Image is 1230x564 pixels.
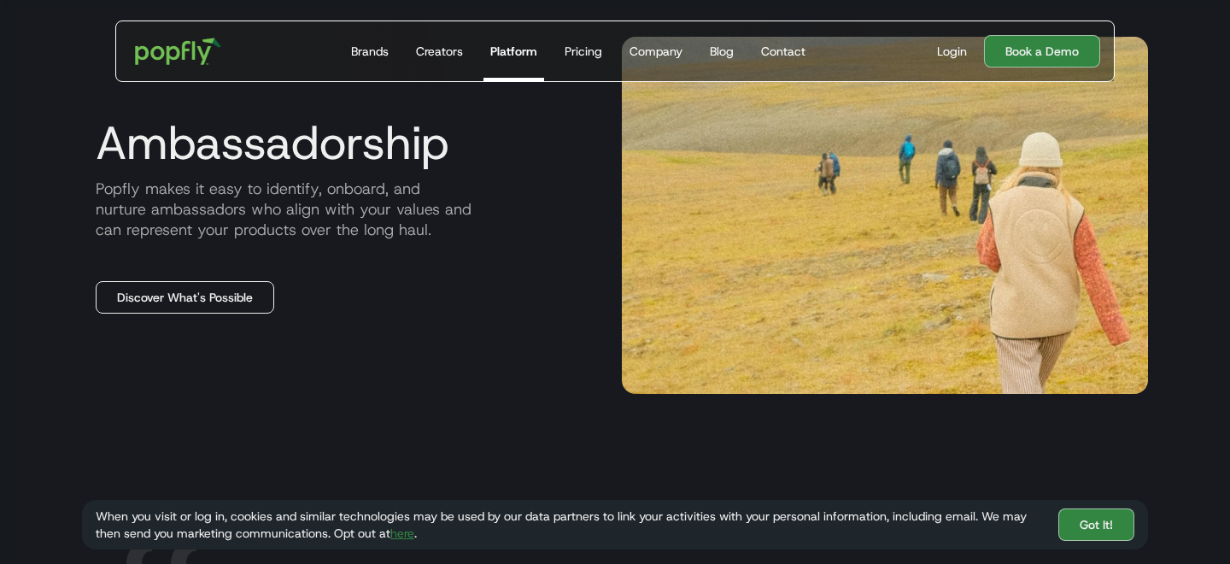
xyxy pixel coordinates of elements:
a: Contact [754,21,812,81]
div: Contact [761,43,805,60]
div: Pricing [565,43,602,60]
a: Pricing [558,21,609,81]
div: Login [937,43,967,60]
a: Brands [344,21,395,81]
div: Company [630,43,682,60]
a: Login [930,43,974,60]
div: Blog [710,43,734,60]
a: Discover What's Possible [96,281,274,314]
a: Platform [483,21,544,81]
a: Company [623,21,689,81]
a: here [390,526,414,541]
div: Platform [490,43,537,60]
a: Book a Demo [984,35,1100,68]
a: home [123,26,233,77]
div: Brands [351,43,389,60]
a: Creators [409,21,470,81]
div: When you visit or log in, cookies and similar technologies may be used by our data partners to li... [96,508,1045,542]
a: Blog [703,21,741,81]
a: Got It! [1058,508,1134,541]
h3: Ambassadorship [82,117,449,168]
p: Popfly makes it easy to identify, onboard, and nurture ambassadors who align with your values and... [82,179,608,240]
div: Creators [416,43,463,60]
